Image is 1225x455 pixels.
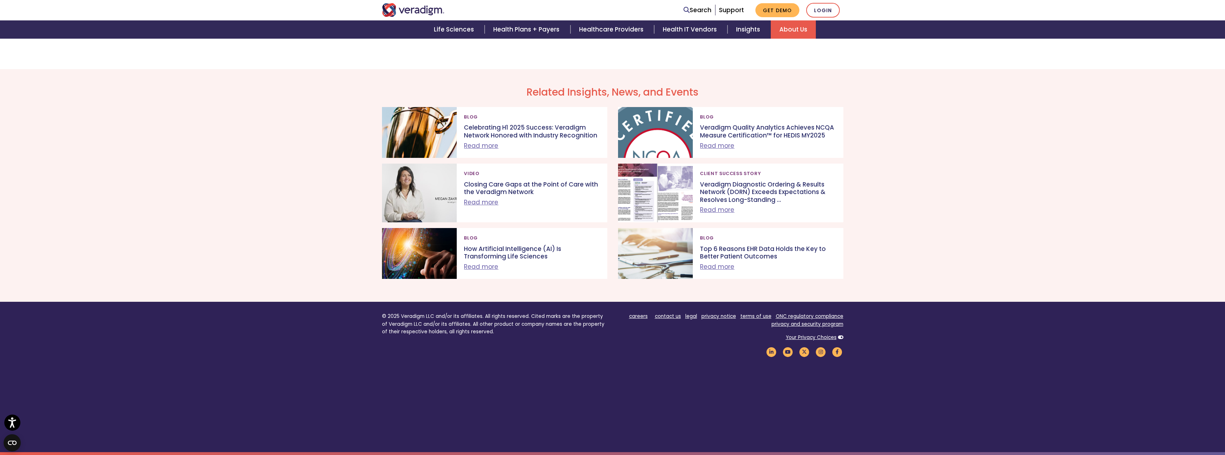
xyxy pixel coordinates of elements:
[685,313,697,320] a: legal
[485,20,570,39] a: Health Plans + Payers
[4,434,21,451] button: Open CMP widget
[771,20,816,39] a: About Us
[776,313,843,320] a: ONC regulatory compliance
[740,313,771,320] a: terms of use
[382,313,607,336] p: © 2025 Veradigm LLC and/or its affiliates. All rights reserved. Cited marks are the property of V...
[464,181,600,196] p: Closing Care Gaps at the Point of Care with the Veradigm Network
[382,3,445,17] img: Veradigm logo
[755,3,799,17] a: Get Demo
[570,20,654,39] a: Healthcare Providers
[464,168,479,179] span: Video
[464,245,600,261] p: How Artificial Intelligence (AI) Is Transforming Life Sciences
[629,313,648,320] a: careers
[701,313,736,320] a: privacy notice
[719,6,744,14] a: Support
[782,348,794,355] a: Veradigm YouTube Link
[464,198,498,207] a: Read more
[382,86,843,98] h2: Related Insights, News, and Events
[464,262,498,271] a: Read more
[765,348,778,355] a: Veradigm LinkedIn Link
[700,111,714,123] span: Blog
[700,245,836,261] p: Top 6 Reasons EHR Data Holds the Key to Better Patient Outcomes
[464,111,478,123] span: Blog
[683,5,711,15] a: Search
[815,348,827,355] a: Veradigm Instagram Link
[425,20,485,39] a: Life Sciences
[464,232,478,244] span: Blog
[700,205,734,214] a: Read more
[798,348,810,355] a: Veradigm Twitter Link
[700,181,836,204] p: Veradigm Diagnostic Ordering & Results Network (DORN) Exceeds Expectations & Resolves Long-Standi...
[700,232,714,244] span: Blog
[464,124,600,139] p: Celebrating H1 2025 Success: Veradigm Network Honored with Industry Recognition
[806,3,840,18] a: Login
[786,334,837,341] a: Your Privacy Choices
[771,321,843,328] a: privacy and security program
[700,124,836,139] p: Veradigm Quality Analytics Achieves NCQA Measure Certification™ for HEDIS MY2025
[727,20,771,39] a: Insights
[655,313,681,320] a: contact us
[700,141,734,150] a: Read more
[464,141,498,150] a: Read more
[654,20,727,39] a: Health IT Vendors
[700,262,734,271] a: Read more
[700,168,761,179] span: Client Success Story
[831,348,843,355] a: Veradigm Facebook Link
